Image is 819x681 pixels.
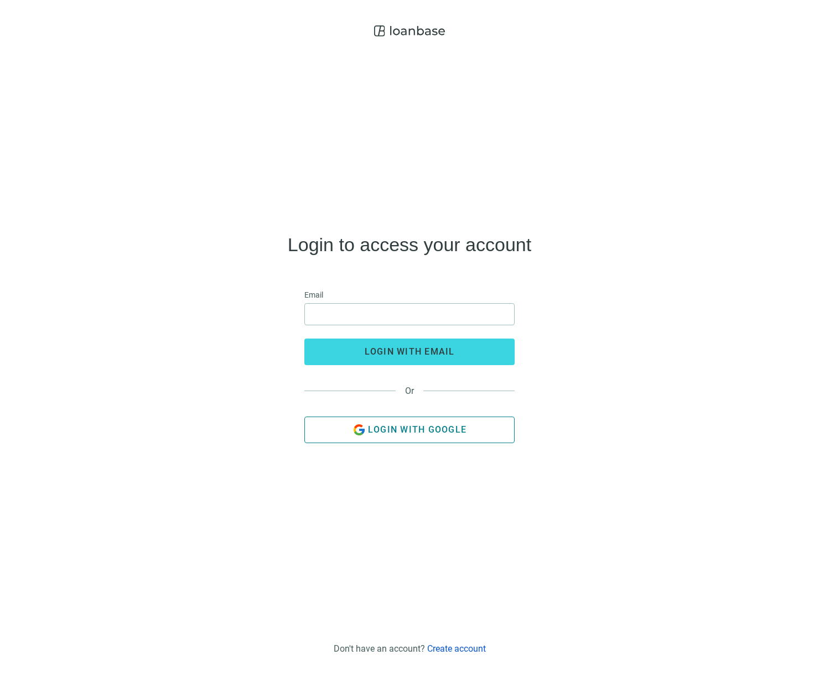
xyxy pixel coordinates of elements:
a: Create account [427,643,486,654]
h4: Login to access your account [288,236,531,253]
span: login with email [365,346,455,357]
span: Or [396,386,423,396]
span: Login with Google [368,424,466,435]
span: Email [304,289,323,301]
button: login with email [304,339,515,365]
div: Don't have an account? [334,643,486,654]
button: Login with Google [304,417,515,443]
